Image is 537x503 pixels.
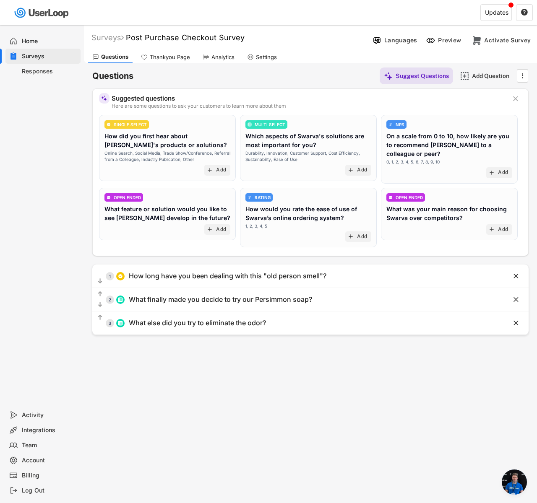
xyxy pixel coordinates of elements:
div: How did you first hear about [PERSON_NAME]'s products or solutions? [104,132,230,149]
div: OPEN ENDED [114,195,141,200]
div: What feature or solution would you like to see [PERSON_NAME] develop in the future? [104,205,230,222]
img: ConversationMinor.svg [107,195,111,200]
div: Suggested questions [112,95,505,101]
div: Account [22,456,77,464]
img: AdjustIcon.svg [388,122,393,127]
div: Preview [438,36,463,44]
button:  [96,277,104,285]
button:  [512,319,520,327]
div: Home [22,37,77,45]
div: Here are some questions to ask your customers to learn more about them [112,104,505,109]
button:  [96,290,104,298]
text:  [98,277,102,285]
img: CheckoutMajor%20%281%29.svg [472,36,481,45]
button: add [206,226,213,233]
text:  [98,290,102,298]
button:  [512,296,520,304]
div: What else did you try to eliminate the odor? [129,319,266,327]
text:  [514,272,519,280]
img: ListMajor.svg [248,122,252,127]
div: Activate Survey [484,36,531,44]
button: add [488,226,495,233]
div: 3 [106,321,114,325]
div: Durability, Innovation, Customer Support, Cost Efficiency, Sustainability, Ease of Use [245,150,371,163]
div: Analytics [211,54,235,61]
img: CircleTickMinorWhite.svg [118,274,123,279]
div: OPEN ENDED [396,195,423,200]
img: MagicMajor%20%28Purple%29.svg [384,72,393,80]
div: On a scale from 0 to 10, how likely are you to recommend [PERSON_NAME] to a colleague or peer? [386,132,512,158]
div: Surveys [22,52,77,60]
div: MULTI SELECT [255,122,285,127]
div: Log Out [22,487,77,495]
img: AdjustIcon.svg [248,195,252,200]
div: How long have you been dealing with this "old person smell"? [129,272,326,280]
div: Add [357,233,367,240]
div: Team [22,441,77,449]
div: What was your main reason for choosing Swarva over competitors? [386,205,512,222]
img: userloop-logo-01.svg [13,4,72,21]
button:  [521,9,528,16]
button:  [96,314,104,322]
button: add [347,167,354,174]
div: Settings [256,54,277,61]
div: Add [216,167,226,174]
div: Responses [22,67,77,75]
img: MagicMajor%20%28Purple%29.svg [101,95,107,101]
div: 0, 1, 2, 3, 4, 5, 6, 7, 8, 9, 10 [386,159,440,165]
font: Post Purchase Checkout Survey [126,33,245,42]
div: Add [216,226,226,233]
text:  [513,94,518,103]
img: ConversationMinor.svg [388,195,393,200]
text:  [98,314,102,321]
div: Integrations [22,426,77,434]
div: 1 [106,274,114,278]
button:  [518,70,527,82]
div: How would you rate the ease of use of Swarva’s online ordering system? [245,205,371,222]
div: Languages [384,36,417,44]
text:  [514,319,519,327]
img: AddMajor.svg [460,72,469,80]
h6: Questions [92,70,133,82]
img: ListMajor.svg [118,297,123,302]
div: Surveys [91,33,124,42]
a: Open chat [502,469,527,495]
text:  [521,8,528,16]
div: Thankyou Page [150,54,190,61]
div: RATING [255,195,271,200]
button: add [206,167,213,174]
div: Questions [101,53,128,60]
div: Add [498,169,508,176]
button: add [347,233,354,240]
div: Billing [22,472,77,480]
text:  [514,295,519,304]
text:  [522,71,524,80]
div: 1, 2, 3, 4, 5 [245,223,267,229]
div: SINGLE SELECT [114,122,147,127]
div: Add Question [472,72,514,80]
div: NPS [396,122,404,127]
div: Which aspects of Swarva's solutions are most important for you? [245,132,371,149]
div: 2 [106,298,114,302]
div: Add [357,167,367,174]
button: add [488,169,495,176]
button:  [511,95,520,103]
div: What finally made you decide to try our Persimmon soap? [129,295,312,304]
div: Suggest Questions [396,72,449,80]
div: Add [498,226,508,233]
button:  [96,301,104,309]
div: Activity [22,411,77,419]
img: CircleTickMinorWhite.svg [107,122,111,127]
img: ListMajor.svg [118,321,123,326]
text:  [98,301,102,308]
img: Language%20Icon.svg [373,36,381,45]
button:  [512,272,520,280]
div: Updates [485,10,508,16]
div: Online Search, Social Media, Trade Show/Conference, Referral from a Colleague, Industry Publicati... [104,150,230,163]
